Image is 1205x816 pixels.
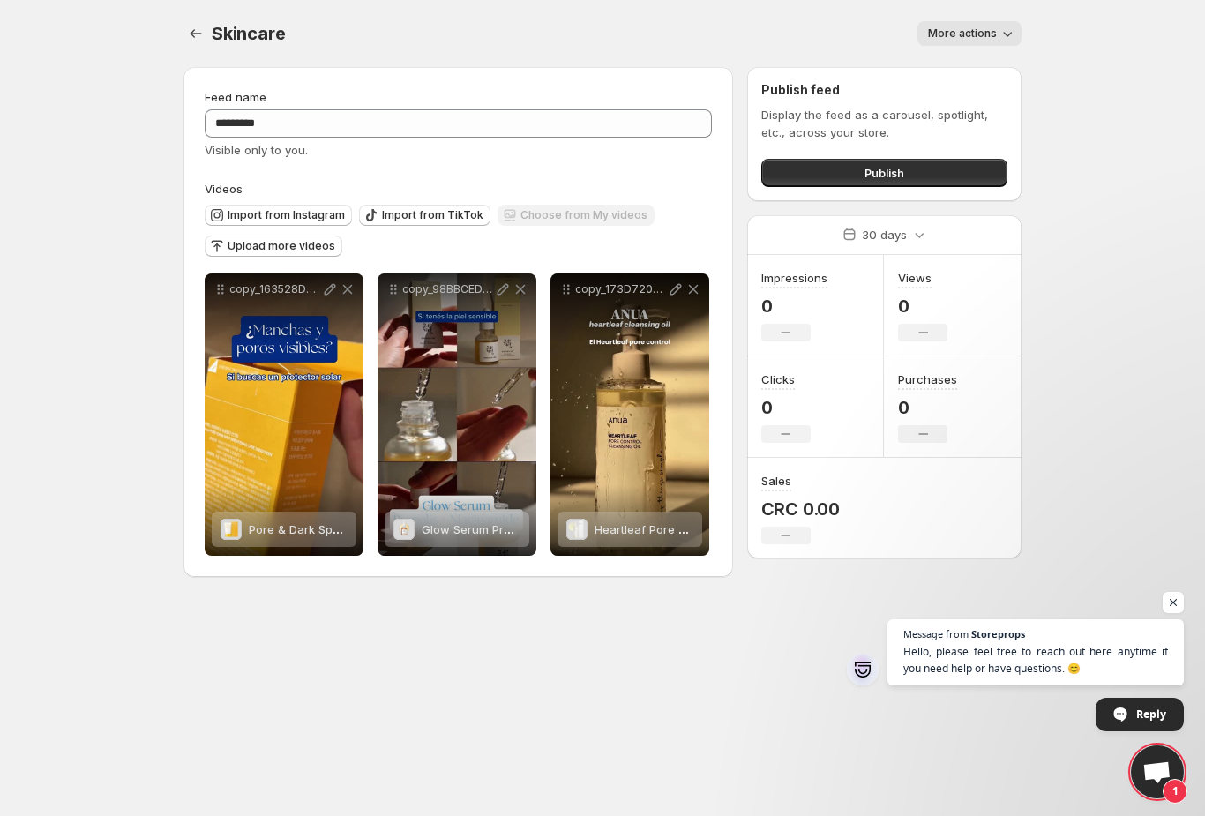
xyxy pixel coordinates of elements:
div: copy_163528D3-5A6F-4BE3-B185-D8CA43BC97BDPore & Dark Spot Brightening Care Sunscreen - CelimaxPor... [205,273,363,556]
div: copy_173D720C-85EF-4D64-B1DF-C20AC01CA71AHeartleaf Pore Control Cleansing Oil - AnuaHeartleaf Por... [550,273,709,556]
p: 0 [761,296,827,317]
button: Publish [761,159,1007,187]
img: Glow Serum Propolis + Niacinamide - Beauty of Joseon [393,519,415,540]
p: copy_163528D3-5A6F-4BE3-B185-D8CA43BC97BD [229,282,321,296]
h3: Views [898,269,932,287]
span: Message from [903,629,969,639]
span: Publish [864,164,904,182]
span: Pore & Dark Spot Brightening Care Sunscreen - Celimax [249,522,560,536]
span: Visible only to you. [205,143,308,157]
p: 0 [898,296,947,317]
button: Upload more videos [205,236,342,257]
h3: Impressions [761,269,827,287]
h3: Clicks [761,371,795,388]
span: Skincare [212,23,285,44]
div: Open chat [1131,745,1184,798]
span: Import from TikTok [382,208,483,222]
span: Hello, please feel free to reach out here anytime if you need help or have questions. 😊 [903,643,1168,677]
button: Import from Instagram [205,205,352,226]
div: copy_98BBCED3-F2BC-4CA8-8CBF-C8AAF2D0FF5EGlow Serum Propolis + Niacinamide - Beauty of JoseonGlow... [378,273,536,556]
p: copy_173D720C-85EF-4D64-B1DF-C20AC01CA71A [575,282,667,296]
span: Upload more videos [228,239,335,253]
p: copy_98BBCED3-F2BC-4CA8-8CBF-C8AAF2D0FF5E [402,282,494,296]
img: Heartleaf Pore Control Cleansing Oil - Anua [566,519,588,540]
span: 1 [1163,779,1187,804]
p: 0 [761,397,811,418]
span: Reply [1136,699,1166,730]
button: Import from TikTok [359,205,490,226]
span: Glow Serum Propolis + [MEDICAL_DATA] - Beauty of Joseon [422,522,753,536]
button: More actions [917,21,1022,46]
span: Feed name [205,90,266,104]
p: 0 [898,397,957,418]
button: Settings [183,21,208,46]
p: Display the feed as a carousel, spotlight, etc., across your store. [761,106,1007,141]
span: Heartleaf Pore Control Cleansing Oil - Anua [595,522,837,536]
p: 30 days [862,226,907,243]
img: Pore & Dark Spot Brightening Care Sunscreen - Celimax [221,519,242,540]
p: CRC 0.00 [761,498,840,520]
h2: Publish feed [761,81,1007,99]
span: Import from Instagram [228,208,345,222]
h3: Sales [761,472,791,490]
h3: Purchases [898,371,957,388]
span: Videos [205,182,243,196]
span: More actions [928,26,997,41]
span: Storeprops [971,629,1025,639]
